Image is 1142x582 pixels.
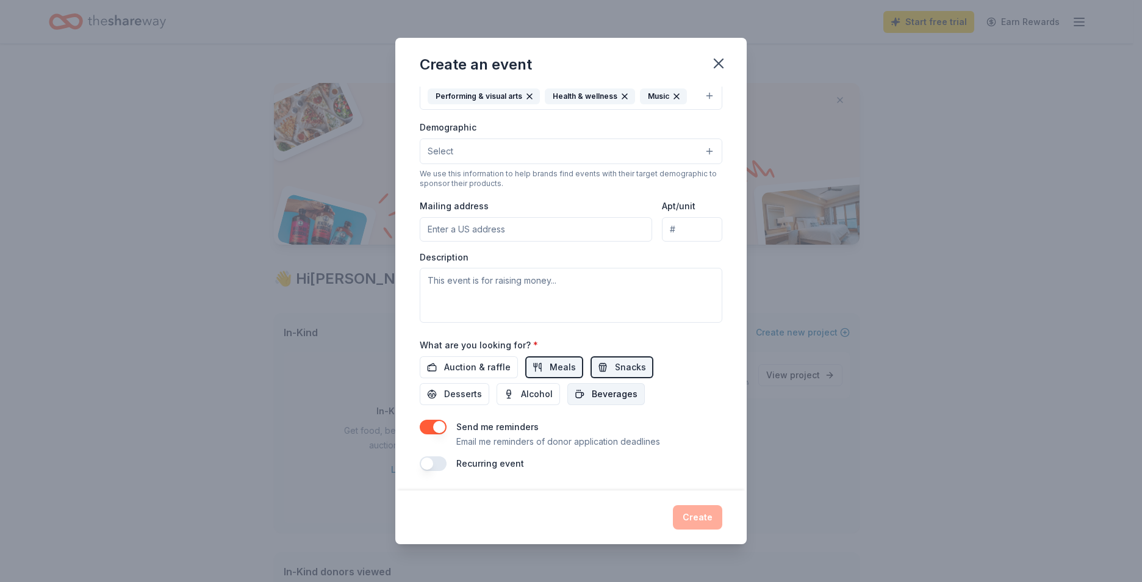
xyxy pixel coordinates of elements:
[615,360,646,375] span: Snacks
[428,144,453,159] span: Select
[550,360,576,375] span: Meals
[525,356,583,378] button: Meals
[521,387,553,401] span: Alcohol
[420,83,722,110] button: Performing & visual artsHealth & wellnessMusic
[592,387,637,401] span: Beverages
[420,356,518,378] button: Auction & raffle
[420,200,489,212] label: Mailing address
[591,356,653,378] button: Snacks
[444,360,511,375] span: Auction & raffle
[497,383,560,405] button: Alcohol
[456,434,660,449] p: Email me reminders of donor application deadlines
[420,121,476,134] label: Demographic
[420,169,722,189] div: We use this information to help brands find events with their target demographic to sponsor their...
[640,88,687,104] div: Music
[420,251,469,264] label: Description
[662,200,695,212] label: Apt/unit
[662,217,722,242] input: #
[545,88,635,104] div: Health & wellness
[420,383,489,405] button: Desserts
[456,422,539,432] label: Send me reminders
[420,339,538,351] label: What are you looking for?
[456,458,524,469] label: Recurring event
[420,138,722,164] button: Select
[567,383,645,405] button: Beverages
[428,88,540,104] div: Performing & visual arts
[420,217,652,242] input: Enter a US address
[420,55,532,74] div: Create an event
[444,387,482,401] span: Desserts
